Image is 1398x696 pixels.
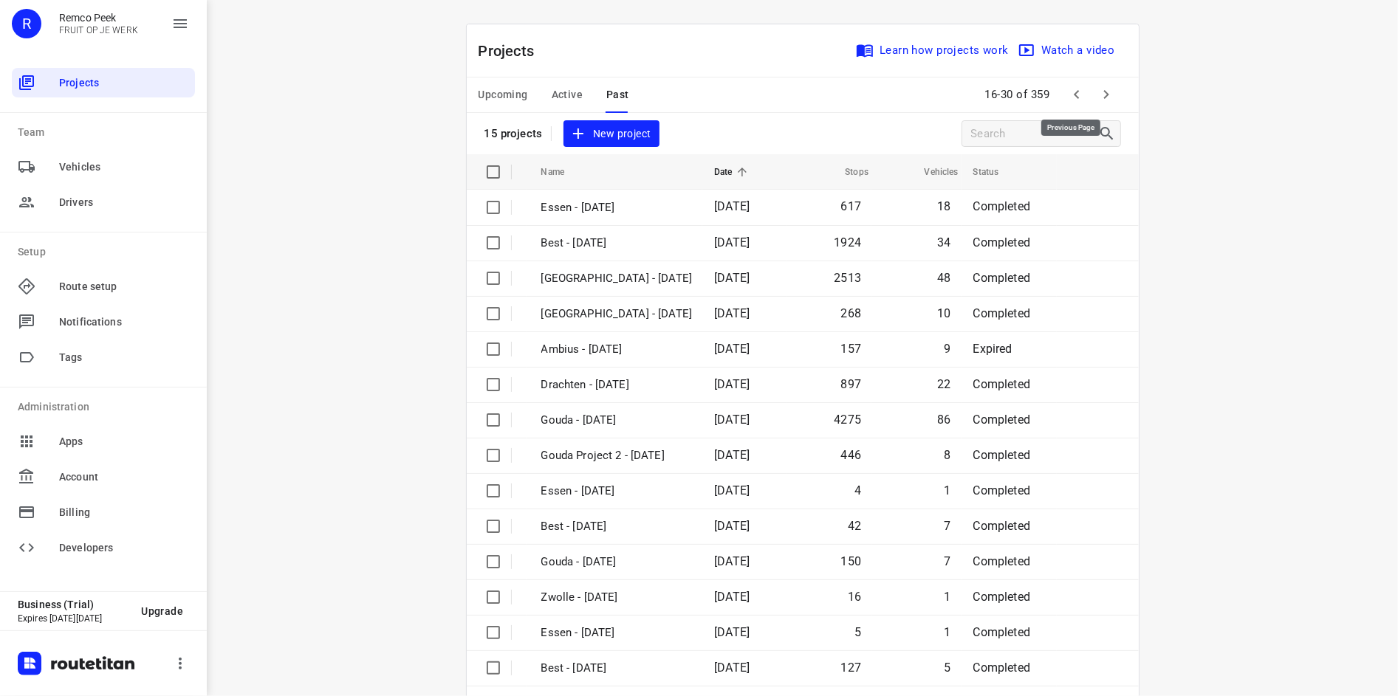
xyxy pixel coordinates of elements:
[937,271,950,285] span: 48
[973,342,1012,356] span: Expired
[12,497,195,527] div: Billing
[714,235,750,249] span: [DATE]
[479,40,546,62] p: Projects
[12,187,195,217] div: Drivers
[541,235,693,252] p: Best - Monday
[841,377,862,391] span: 897
[973,519,1031,533] span: Completed
[714,413,750,427] span: [DATE]
[59,75,189,91] span: Projects
[973,413,1031,427] span: Completed
[973,163,1018,181] span: Status
[541,660,693,677] p: Best - Thursday
[18,399,195,415] p: Administration
[714,342,750,356] span: [DATE]
[541,589,693,606] p: Zwolle - Friday
[973,199,1031,213] span: Completed
[59,350,189,365] span: Tags
[541,341,693,358] p: Ambius - Monday
[944,342,950,356] span: 9
[944,554,950,568] span: 7
[12,9,41,38] div: R
[12,272,195,301] div: Route setup
[541,270,693,287] p: [GEOGRAPHIC_DATA] - [DATE]
[973,625,1031,639] span: Completed
[541,554,693,571] p: Gouda - Friday
[944,661,950,675] span: 5
[944,448,950,462] span: 8
[12,68,195,97] div: Projects
[714,661,750,675] span: [DATE]
[973,271,1031,285] span: Completed
[841,306,862,320] span: 268
[905,163,959,181] span: Vehicles
[973,661,1031,675] span: Completed
[563,120,659,148] button: New project
[59,505,189,520] span: Billing
[841,448,862,462] span: 446
[714,448,750,462] span: [DATE]
[18,125,195,140] p: Team
[973,483,1031,497] span: Completed
[541,376,693,393] p: Drachten - Monday
[973,377,1031,391] span: Completed
[12,462,195,492] div: Account
[12,427,195,456] div: Apps
[841,199,862,213] span: 617
[973,448,1031,462] span: Completed
[1092,80,1121,109] span: Next Page
[937,377,950,391] span: 22
[854,483,861,497] span: 4
[714,554,750,568] span: [DATE]
[541,518,693,535] p: Best - Friday
[484,127,543,140] p: 15 projects
[541,412,693,429] p: Gouda - Monday
[59,540,189,556] span: Developers
[834,271,861,285] span: 2513
[937,306,950,320] span: 10
[18,599,129,610] p: Business (Trial)
[714,271,750,285] span: [DATE]
[714,519,750,533] span: [DATE]
[18,613,129,624] p: Expires [DATE][DATE]
[937,235,950,249] span: 34
[12,152,195,182] div: Vehicles
[971,123,1098,145] input: Search projects
[848,590,861,604] span: 16
[59,25,138,35] p: FRUIT OP JE WERK
[937,199,950,213] span: 18
[572,125,651,143] span: New project
[937,413,950,427] span: 86
[59,159,189,175] span: Vehicles
[973,590,1031,604] span: Completed
[141,605,183,617] span: Upgrade
[848,519,861,533] span: 42
[714,199,750,213] span: [DATE]
[541,447,693,464] p: Gouda Project 2 - Monday
[714,483,750,497] span: [DATE]
[59,314,189,330] span: Notifications
[979,79,1056,111] span: 16-30 of 359
[541,306,693,323] p: Antwerpen - Monday
[973,306,1031,320] span: Completed
[714,163,752,181] span: Date
[714,590,750,604] span: [DATE]
[18,244,195,260] p: Setup
[854,625,861,639] span: 5
[973,235,1031,249] span: Completed
[59,195,189,210] span: Drivers
[841,554,862,568] span: 150
[12,533,195,562] div: Developers
[944,625,950,639] span: 1
[944,483,950,497] span: 1
[129,598,195,624] button: Upgrade
[59,469,189,485] span: Account
[973,554,1031,568] span: Completed
[541,483,693,500] p: Essen - Friday
[59,279,189,294] span: Route setup
[841,342,862,356] span: 157
[541,199,693,216] p: Essen - Monday
[59,12,138,24] p: Remco Peek
[714,306,750,320] span: [DATE]
[714,625,750,639] span: [DATE]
